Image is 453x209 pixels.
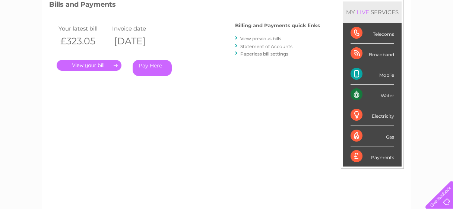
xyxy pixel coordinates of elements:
[51,4,403,36] div: Clear Business is a trading name of Verastar Limited (registered in [GEOGRAPHIC_DATA] No. 3667643...
[313,4,364,13] a: 0333 014 3131
[343,1,402,23] div: MY SERVICES
[240,36,281,41] a: View previous bills
[361,32,384,37] a: Telecoms
[403,32,422,37] a: Contact
[428,32,446,37] a: Log out
[351,44,394,64] div: Broadband
[351,105,394,126] div: Electricity
[388,32,399,37] a: Blog
[16,19,54,42] img: logo.png
[351,126,394,146] div: Gas
[110,23,164,34] td: Invoice date
[355,9,371,16] div: LIVE
[240,51,288,57] a: Paperless bill settings
[57,34,110,49] th: £323.05
[110,34,164,49] th: [DATE]
[351,23,394,44] div: Telecoms
[240,44,292,49] a: Statement of Accounts
[351,64,394,85] div: Mobile
[57,60,121,71] a: .
[340,32,357,37] a: Energy
[351,85,394,105] div: Water
[235,23,320,28] h4: Billing and Payments quick links
[351,146,394,167] div: Payments
[57,23,110,34] td: Your latest bill
[133,60,172,76] a: Pay Here
[322,32,336,37] a: Water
